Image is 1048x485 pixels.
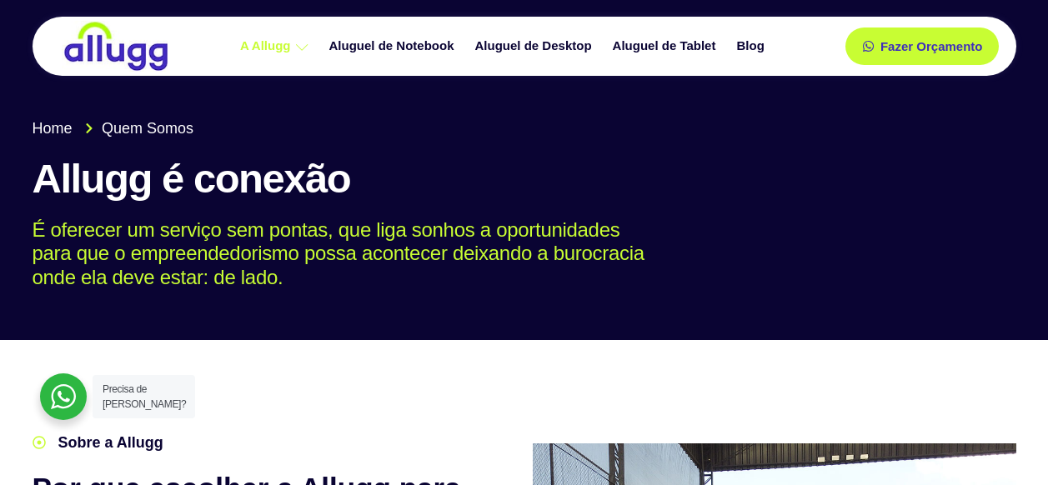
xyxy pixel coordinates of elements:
span: Sobre a Allugg [54,432,163,454]
a: Aluguel de Desktop [467,32,604,61]
p: É oferecer um serviço sem pontas, que liga sonhos a oportunidades para que o empreendedorismo pos... [33,218,992,290]
h1: Allugg é conexão [33,157,1016,202]
a: Blog [728,32,776,61]
span: Fazer Orçamento [880,40,983,52]
span: Precisa de [PERSON_NAME]? [103,383,186,410]
a: Aluguel de Notebook [321,32,467,61]
a: Aluguel de Tablet [604,32,729,61]
a: A Allugg [232,32,321,61]
img: locação de TI é Allugg [62,21,170,72]
span: Quem Somos [98,117,193,140]
span: Home [33,117,73,140]
a: Fazer Orçamento [845,27,1000,65]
